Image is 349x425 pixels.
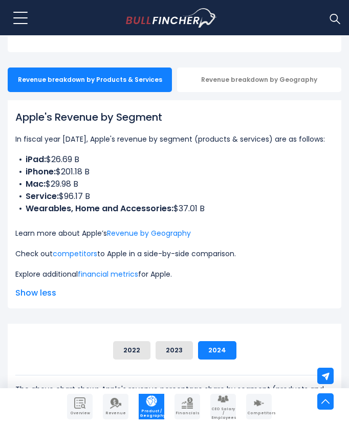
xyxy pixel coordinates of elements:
[140,409,163,418] span: Product / Geography
[68,411,92,415] span: Overview
[211,407,235,420] span: CEO Salary / Employees
[176,411,199,415] span: Financials
[78,269,138,279] a: financial metrics
[53,249,97,259] a: competitors
[198,341,236,360] button: 2024
[210,394,236,419] a: Company Employees
[174,394,200,419] a: Company Financials
[107,228,191,238] a: Revenue by Geography
[26,153,46,165] b: iPad:
[15,203,334,215] li: $37.01 B
[139,394,164,419] a: Company Product/Geography
[104,411,127,415] span: Revenue
[15,133,334,145] p: In fiscal year [DATE], Apple's revenue by segment (products & services) are as follows:
[103,394,128,419] a: Company Revenue
[26,178,46,190] b: Mac:
[126,8,217,28] img: Bullfincher logo
[15,268,334,280] p: Explore additional for Apple.
[126,8,236,28] a: Go to homepage
[15,227,334,239] p: Learn more about Apple’s
[15,109,334,125] h1: Apple's Revenue by Segment
[156,341,193,360] button: 2023
[177,68,341,92] div: Revenue breakdown by Geography
[15,383,334,408] p: The above chart shows Apple's revenue percentage share by segment (products and services).
[15,153,334,166] li: $26.69 B
[15,287,334,299] span: Show less
[15,190,334,203] li: $96.17 B
[246,394,272,419] a: Company Competitors
[247,411,271,415] span: Competitors
[67,394,93,419] a: Company Overview
[8,68,172,92] div: Revenue breakdown by Products & Services
[15,248,334,260] p: Check out to Apple in a side-by-side comparison.
[15,166,334,178] li: $201.18 B
[26,166,56,177] b: iPhone:
[15,178,334,190] li: $29.98 B
[26,203,173,214] b: Wearables, Home and Accessories:
[113,341,150,360] button: 2022
[26,190,59,202] b: Service:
